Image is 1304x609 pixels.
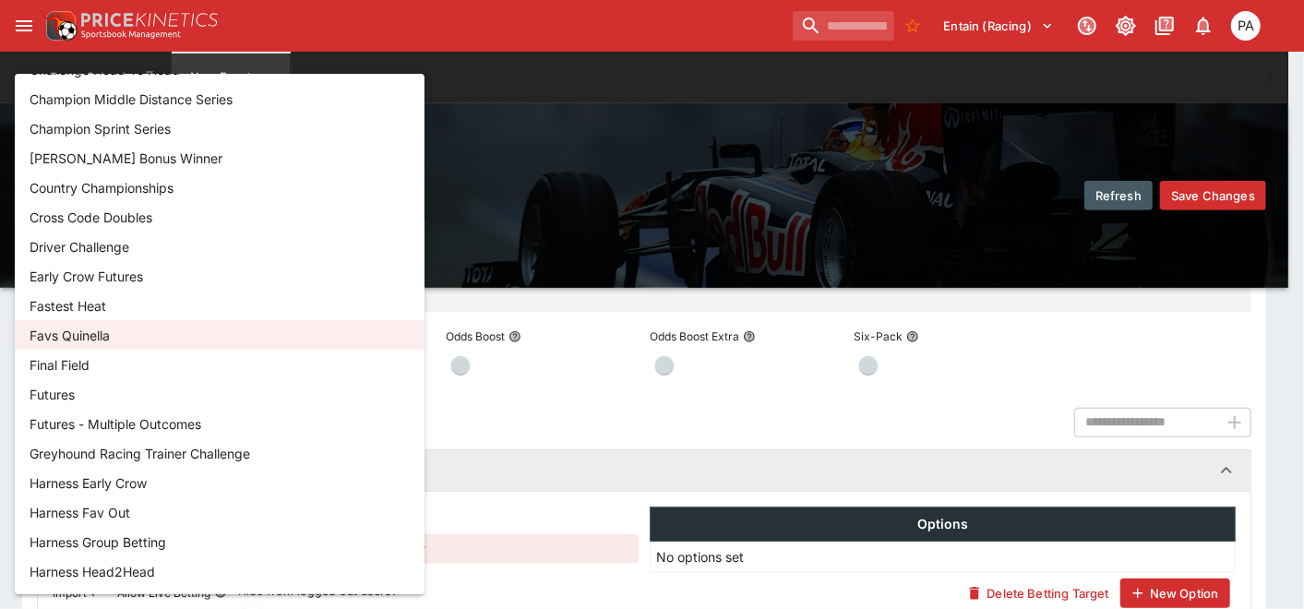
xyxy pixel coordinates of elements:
[15,173,425,202] li: Country Championships
[15,527,425,556] li: Harness Group Betting
[15,84,425,113] li: Champion Middle Distance Series
[15,261,425,291] li: Early Crow Futures
[15,113,425,143] li: Champion Sprint Series
[15,556,425,586] li: Harness Head2Head
[15,143,425,173] li: [PERSON_NAME] Bonus Winner
[15,497,425,527] li: Harness Fav Out
[15,379,425,409] li: Futures
[15,409,425,438] li: Futures - Multiple Outcomes
[15,291,425,320] li: Fastest Heat
[15,350,425,379] li: Final Field
[15,438,425,468] li: Greyhound Racing Trainer Challenge
[15,468,425,497] li: Harness Early Crow
[15,320,425,350] li: Favs Quinella
[15,232,425,261] li: Driver Challenge
[15,202,425,232] li: Cross Code Doubles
